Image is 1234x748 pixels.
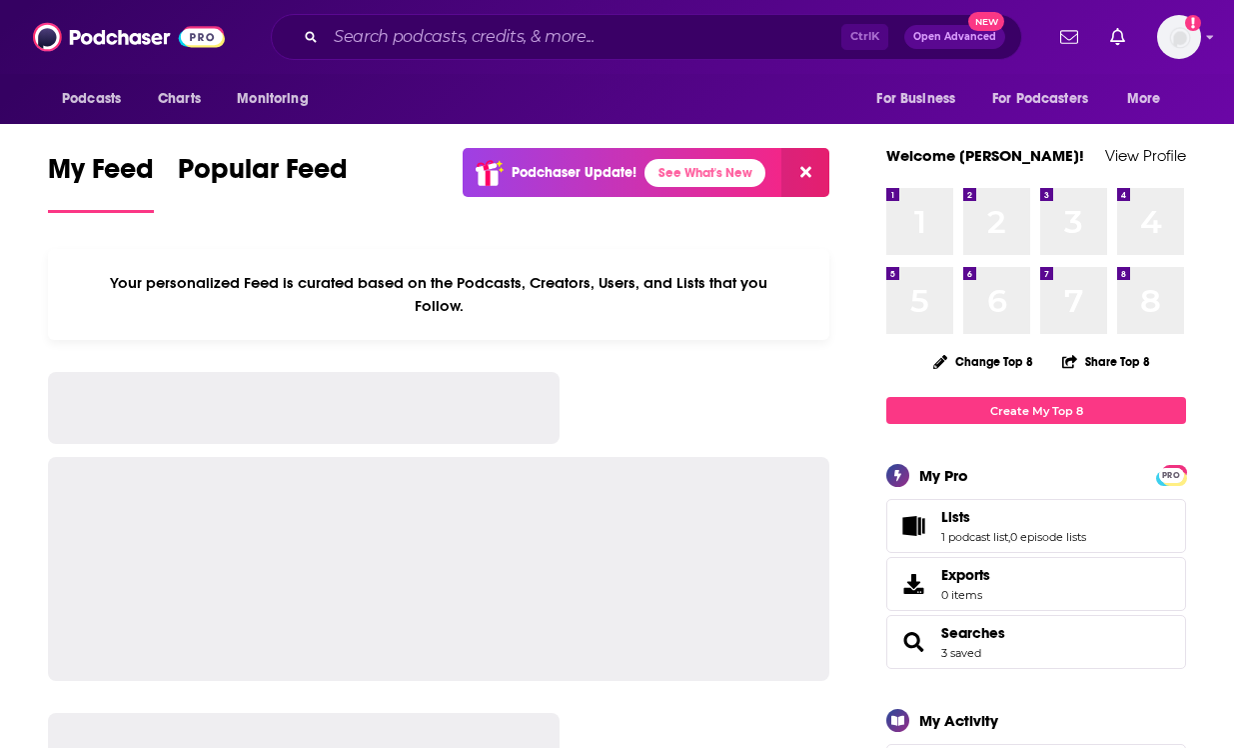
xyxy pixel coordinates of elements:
div: My Activity [919,711,998,730]
a: 0 episode lists [1010,530,1086,544]
span: New [968,12,1004,31]
button: open menu [48,80,147,118]
span: Lists [886,499,1186,553]
span: Popular Feed [178,152,348,198]
span: Ctrl K [841,24,888,50]
a: Welcome [PERSON_NAME]! [886,146,1084,165]
img: Podchaser - Follow, Share and Rate Podcasts [33,18,225,56]
span: Monitoring [237,85,308,113]
span: PRO [1159,468,1183,483]
span: Open Advanced [913,32,996,42]
a: Lists [893,512,933,540]
a: Lists [941,508,1086,526]
svg: Add a profile image [1185,15,1201,31]
span: My Feed [48,152,154,198]
a: 1 podcast list [941,530,1008,544]
input: Search podcasts, credits, & more... [326,21,841,53]
a: Searches [941,624,1005,642]
button: open menu [223,80,334,118]
button: open menu [862,80,980,118]
a: Charts [145,80,213,118]
span: Exports [941,566,990,584]
a: See What's New [644,159,765,187]
img: User Profile [1157,15,1201,59]
span: , [1008,530,1010,544]
a: Searches [893,628,933,656]
span: 0 items [941,588,990,602]
a: PRO [1159,467,1183,482]
a: Popular Feed [178,152,348,213]
a: Create My Top 8 [886,397,1186,424]
a: Show notifications dropdown [1052,20,1086,54]
span: More [1127,85,1161,113]
span: Exports [893,570,933,598]
a: Exports [886,557,1186,611]
a: View Profile [1105,146,1186,165]
p: Podchaser Update! [512,164,636,181]
a: Show notifications dropdown [1102,20,1133,54]
span: Podcasts [62,85,121,113]
button: Show profile menu [1157,15,1201,59]
button: open menu [979,80,1117,118]
div: Your personalized Feed is curated based on the Podcasts, Creators, Users, and Lists that you Follow. [48,249,829,340]
button: Open AdvancedNew [904,25,1005,49]
span: Lists [941,508,970,526]
button: Change Top 8 [921,349,1045,374]
div: My Pro [919,466,968,485]
a: My Feed [48,152,154,213]
a: 3 saved [941,646,981,660]
button: Share Top 8 [1061,342,1151,381]
span: For Business [876,85,955,113]
button: open menu [1113,80,1186,118]
span: Charts [158,85,201,113]
span: Logged in as JohnJMudgett [1157,15,1201,59]
span: For Podcasters [992,85,1088,113]
div: Search podcasts, credits, & more... [271,14,1022,60]
span: Searches [886,615,1186,669]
